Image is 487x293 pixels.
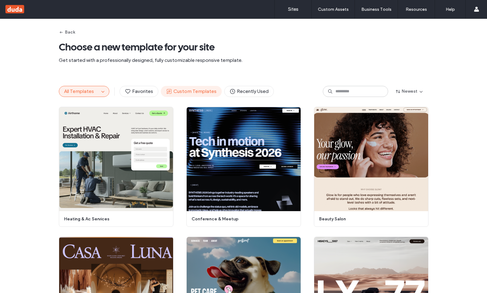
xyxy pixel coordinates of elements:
[166,88,217,95] span: Custom Templates
[446,7,455,12] label: Help
[192,216,292,222] span: conference & meetup
[361,7,392,12] label: Business Tools
[406,7,427,12] label: Resources
[64,216,164,222] span: heating & ac services
[288,6,298,12] label: Sites
[319,216,420,222] span: beauty salon
[64,88,94,94] span: All Templates
[125,88,153,95] span: Favorites
[229,88,269,95] span: Recently Used
[59,57,428,64] span: Get started with a professionally designed, fully customizable responsive template.
[391,86,428,96] button: Newest
[59,86,99,97] button: All Templates
[224,86,274,97] button: Recently Used
[318,7,349,12] label: Custom Assets
[161,86,222,97] button: Custom Templates
[14,4,27,10] span: Help
[59,41,428,53] span: Choose a new template for your site
[59,27,75,37] button: Back
[120,86,158,97] button: Favorites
